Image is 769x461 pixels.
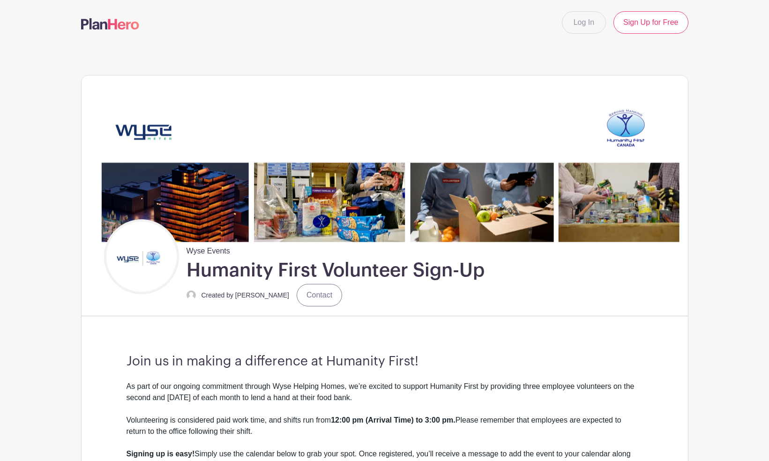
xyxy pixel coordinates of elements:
small: Created by [PERSON_NAME] [202,291,290,299]
a: Log In [562,11,606,34]
a: Contact [297,284,342,306]
div: Volunteering is considered paid work time, and shifts run from Please remember that employees are... [127,415,643,448]
h1: Humanity First Volunteer Sign-Up [187,259,485,282]
img: default-ce2991bfa6775e67f084385cd625a349d9dcbb7a52a09fb2fda1e96e2d18dcdb.png [187,290,196,300]
img: logo-507f7623f17ff9eddc593b1ce0a138ce2505c220e1c5a4e2b4648c50719b7d32.svg [81,18,139,30]
a: Sign Up for Free [613,11,688,34]
span: Wyse Events [187,242,230,257]
div: As part of our ongoing commitment through Wyse Helping Homes, we’re excited to support Humanity F... [127,381,643,415]
strong: 12:00 pm (Arrival Time) to 3:00 pm. [331,416,455,424]
h3: Join us in making a difference at Humanity First! [127,354,643,370]
img: Untitled%20(2790%20x%20600%20px)%20(12).png [82,75,688,242]
strong: Signing up is easy! [127,450,195,458]
img: Untitled%20design%20(22).png [106,222,177,292]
